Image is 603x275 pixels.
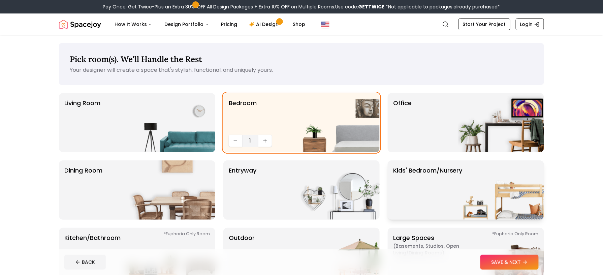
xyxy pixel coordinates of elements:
span: 1 [245,137,256,145]
a: AI Design [244,18,286,31]
p: Bedroom [229,98,257,132]
button: Design Portfolio [159,18,214,31]
a: Login [516,18,544,30]
button: Increase quantity [258,135,272,147]
nav: Global [59,13,544,35]
img: entryway [293,160,380,220]
button: How It Works [109,18,158,31]
button: Decrease quantity [229,135,242,147]
a: Pricing [216,18,243,31]
img: Office [458,93,544,152]
span: Use code: [335,3,384,10]
p: Living Room [64,98,100,147]
img: United States [321,20,329,28]
a: Shop [287,18,311,31]
span: *Not applicable to packages already purchased* [384,3,500,10]
img: Living Room [129,93,215,152]
span: ( Basements, Studios, Open living/dining rooms ) [393,243,477,256]
img: Bedroom [293,93,380,152]
p: Your designer will create a space that's stylish, functional, and uniquely yours. [70,66,533,74]
p: entryway [229,166,256,214]
img: Kids' Bedroom/Nursery [458,160,544,220]
div: Pay Once, Get Twice-Plus an Extra 30% OFF All Design Packages + Extra 10% OFF on Multiple Rooms. [103,3,500,10]
a: Spacejoy [59,18,101,31]
p: Office [393,98,412,147]
span: Pick room(s). We'll Handle the Rest [70,54,202,64]
p: Dining Room [64,166,102,214]
img: Dining Room [129,160,215,220]
nav: Main [109,18,311,31]
img: Spacejoy Logo [59,18,101,31]
button: BACK [64,255,106,270]
button: SAVE & NEXT [480,255,539,270]
a: Start Your Project [458,18,510,30]
p: Kids' Bedroom/Nursery [393,166,463,214]
b: GETTWICE [358,3,384,10]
